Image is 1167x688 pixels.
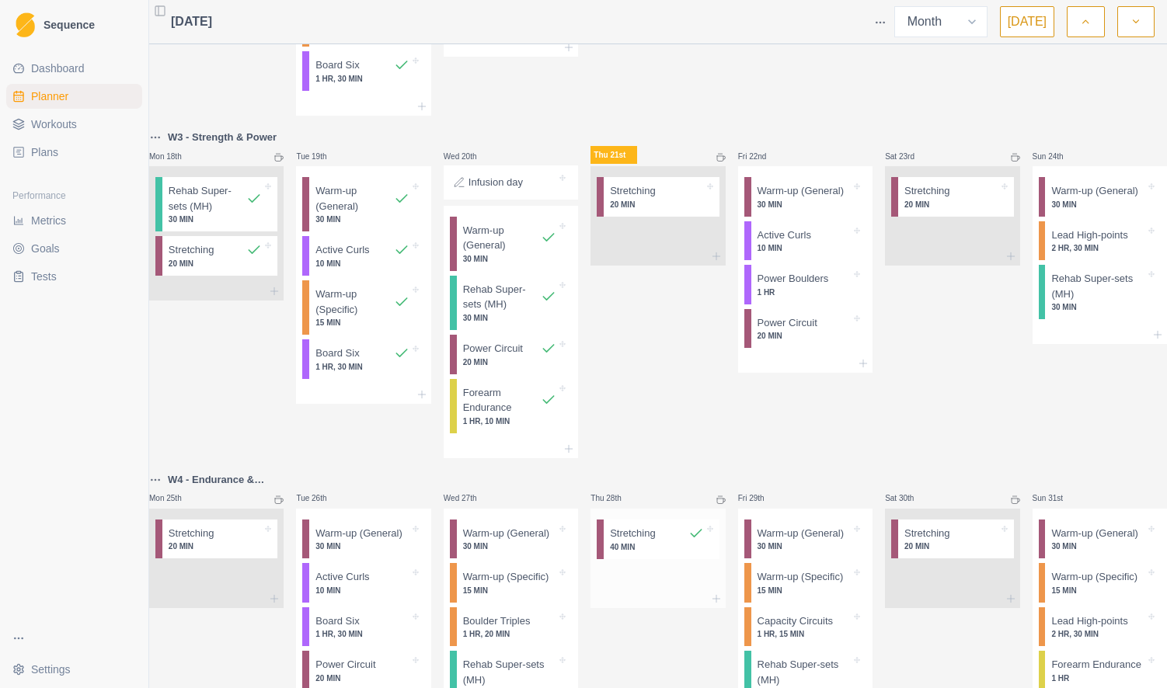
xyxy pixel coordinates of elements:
p: W3 - Strength & Power [168,130,277,145]
img: Logo [16,12,35,38]
p: Wed 27th [444,492,490,504]
p: 20 MIN [904,199,998,210]
span: Planner [31,89,68,104]
p: Wed 20th [444,151,490,162]
div: Power Circuit20 MIN [450,335,572,374]
div: Rehab Super-sets (MH)30 MIN [450,276,572,330]
span: Dashboard [31,61,85,76]
p: Infusion day [469,175,523,190]
p: Tue 19th [296,151,343,162]
p: 20 MIN [169,258,263,269]
span: [DATE] [171,12,212,31]
span: Tests [31,269,57,284]
p: 30 MIN [1051,199,1145,210]
a: Dashboard [6,56,142,81]
div: Warm-up (General)30 MIN [302,519,424,559]
p: Capacity Circuits [758,613,834,629]
p: Power Circuit [463,341,523,356]
p: Warm-up (Specific) [758,569,844,585]
p: 1 HR [758,287,852,298]
p: W4 - Endurance & Capacity [168,472,284,488]
div: Stretching20 MIN [597,177,719,217]
span: Sequence [44,19,95,30]
p: 2 HR, 30 MIN [1051,242,1145,254]
p: Power Circuit [315,657,375,672]
div: Warm-up (General)30 MIN [302,177,424,231]
p: Stretching [169,526,214,541]
div: Forearm Endurance1 HR, 10 MIN [450,379,572,433]
div: Boulder Triples1 HR, 20 MIN [450,607,572,647]
p: 30 MIN [315,540,409,552]
p: 20 MIN [169,540,263,552]
p: 15 MIN [1051,585,1145,596]
div: Stretching20 MIN [891,177,1013,217]
p: Tue 26th [296,492,343,504]
div: Warm-up (General)30 MIN [744,177,866,217]
p: Sat 23rd [885,151,932,162]
p: Mon 25th [149,492,196,504]
p: 1 HR, 10 MIN [463,415,557,427]
div: Stretching20 MIN [155,236,277,276]
p: Boulder Triples [463,613,531,629]
div: Lead High-points2 HR, 30 MIN [1039,221,1161,261]
a: Tests [6,264,142,289]
p: Rehab Super-sets (MH) [758,657,852,687]
div: Stretching20 MIN [155,519,277,559]
p: Forearm Endurance [1051,657,1141,672]
p: 30 MIN [463,540,557,552]
p: 30 MIN [758,199,852,210]
p: Stretching [904,526,950,541]
a: Workouts [6,112,142,137]
div: Infusion day [444,165,578,200]
p: 1 HR, 20 MIN [463,628,557,640]
div: Warm-up (Specific)15 MIN [744,563,866,603]
div: Warm-up (General)30 MIN [744,519,866,559]
a: LogoSequence [6,6,142,43]
p: 20 MIN [758,330,852,342]
div: Warm-up (Specific)15 MIN [302,280,424,335]
p: 15 MIN [463,585,557,596]
button: Settings [6,657,142,682]
p: Rehab Super-sets (MH) [463,282,542,312]
p: 10 MIN [315,585,409,596]
div: Board Six1 HR, 30 MIN [302,51,424,91]
p: Warm-up (General) [1051,183,1137,199]
p: Warm-up (Specific) [1051,569,1137,585]
p: 15 MIN [758,585,852,596]
div: Active Curls10 MIN [302,236,424,276]
p: Rehab Super-sets (MH) [463,657,557,687]
p: Forearm Endurance [463,385,542,415]
p: 10 MIN [758,242,852,254]
div: Capacity Circuits1 HR, 15 MIN [744,607,866,647]
p: 20 MIN [315,672,409,684]
div: Active Curls10 MIN [744,221,866,261]
p: Warm-up (Specific) [315,287,394,317]
p: 2 HR, 30 MIN [1051,628,1145,640]
div: Warm-up (General)30 MIN [1039,519,1161,559]
p: Lead High-points [1051,228,1127,243]
p: Warm-up (General) [758,183,844,199]
div: Power Circuit20 MIN [744,309,866,349]
p: 1 HR, 30 MIN [315,361,409,373]
p: Board Six [315,346,359,361]
p: Warm-up (General) [315,526,402,541]
p: Warm-up (General) [463,526,549,541]
p: Fri 29th [738,492,785,504]
p: Rehab Super-sets (MH) [1051,271,1145,301]
p: Sun 24th [1033,151,1079,162]
p: 40 MIN [610,541,704,553]
p: Power Boulders [758,271,829,287]
p: 30 MIN [463,312,557,324]
p: Board Six [315,613,359,629]
p: Warm-up (General) [1051,526,1137,541]
p: Sat 30th [885,492,932,504]
p: 20 MIN [463,356,557,368]
p: Warm-up (Specific) [463,569,549,585]
p: Warm-up (General) [463,223,542,253]
div: Board Six1 HR, 30 MIN [302,339,424,379]
div: Warm-up (Specific)15 MIN [1039,563,1161,603]
div: Performance [6,183,142,208]
p: Active Curls [315,242,369,258]
a: Goals [6,236,142,261]
div: Rehab Super-sets (MH)30 MIN [1039,265,1161,319]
